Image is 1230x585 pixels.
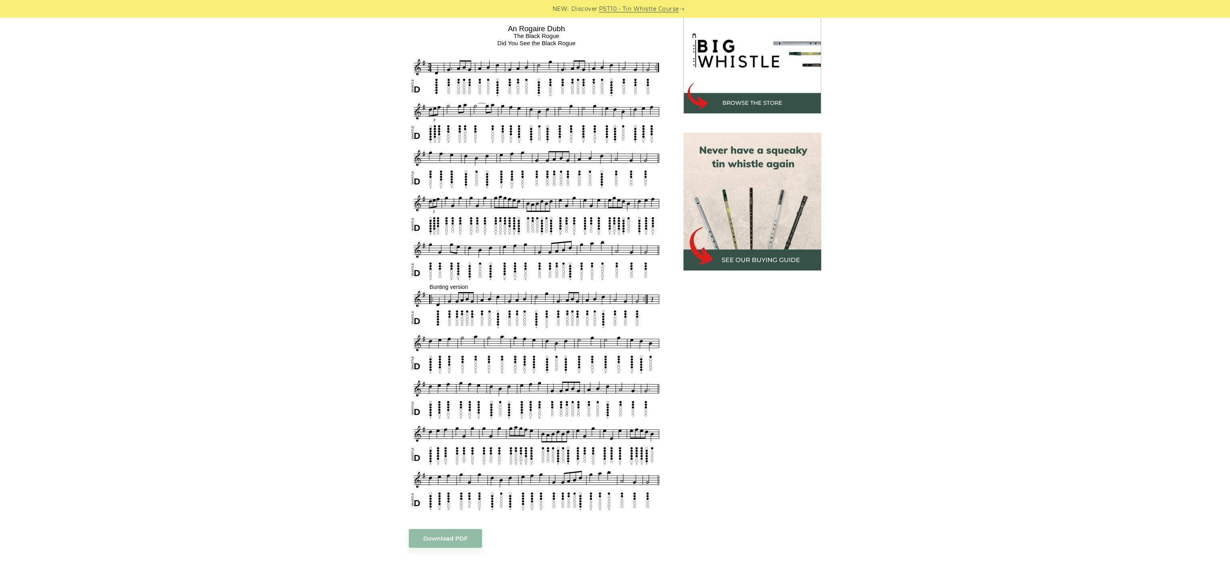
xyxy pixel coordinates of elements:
span: Discover [571,4,598,14]
a: Download PDF [409,529,482,548]
span: NEW: [553,4,569,14]
img: An Rogaire Dubh Tin Whistle Tabs & Sheet Music [409,22,664,513]
a: PST10 - Tin Whistle Course [599,4,679,14]
img: tin whistle buying guide [683,133,821,270]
